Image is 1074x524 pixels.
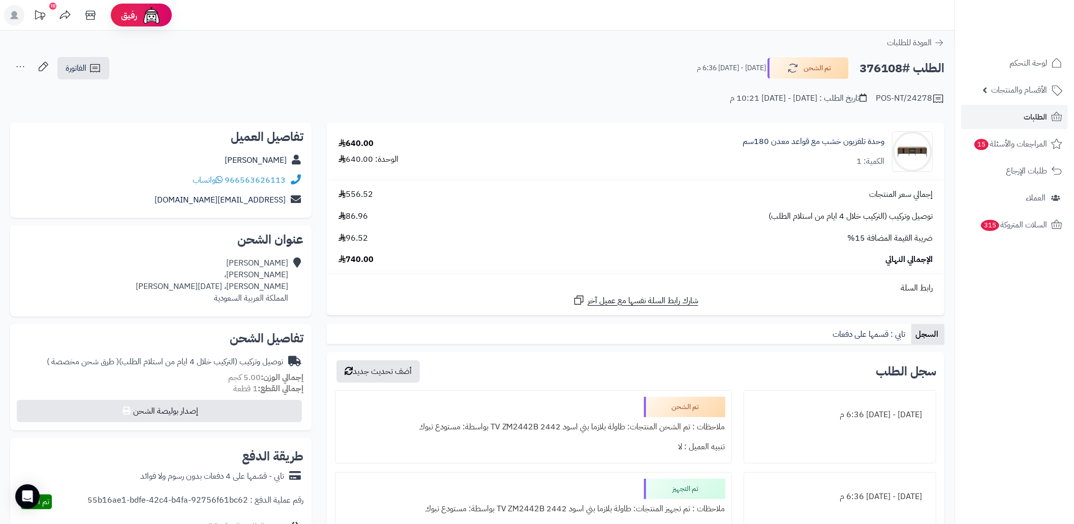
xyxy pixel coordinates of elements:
[644,479,725,499] div: تم التجهيز
[258,383,303,395] strong: إجمالي القطع:
[573,294,698,307] a: شارك رابط السلة نفسها مع عميل آخر
[87,494,303,509] div: رقم عملية الدفع : 55b16ae1-bdfe-42c4-b4fa-92756f61bc62
[961,186,1068,210] a: العملاء
[911,324,944,344] a: السجل
[961,159,1068,183] a: طلبات الإرجاع
[750,487,930,507] div: [DATE] - [DATE] 6:36 م
[887,37,932,49] span: العودة للطلبات
[18,131,303,143] h2: تفاصيل العميل
[750,405,930,425] div: [DATE] - [DATE] 6:36 م
[136,257,288,304] div: [PERSON_NAME] [PERSON_NAME]، [PERSON_NAME]، [DATE][PERSON_NAME] المملكة العربية السعودية
[342,499,725,519] div: ملاحظات : تم تجهيز المنتجات: طاولة بلازما بني اسود 2442 TV ZM2442B بواسطة: مستودع تبوك
[140,471,284,482] div: تابي - قسّمها على 4 دفعات بدون رسوم ولا فوائد
[828,324,911,344] a: تابي : قسمها على دفعات
[980,219,1000,231] span: 315
[47,356,283,368] div: توصيل وتركيب (التركيب خلال 4 ايام من استلام الطلب)
[768,57,849,79] button: تم الشحن
[15,484,40,509] div: Open Intercom Messenger
[893,131,932,172] img: 1738651315-220601011390-90x90.jpg
[1026,191,1046,205] span: العملاء
[141,5,162,25] img: ai-face.png
[885,254,933,266] span: الإجمالي النهائي
[1005,8,1064,29] img: logo-2.png
[18,332,303,344] h2: تفاصيل الشحن
[342,437,725,457] div: تنبيه العميل : لا
[961,132,1068,156] a: المراجعات والأسئلة15
[588,295,698,307] span: شارك رابط السلة نفسها مع عميل آخر
[730,93,867,104] div: تاريخ الطلب : [DATE] - [DATE] 10:21 م
[1009,56,1047,70] span: لوحة التحكم
[47,356,119,368] span: ( طرق شحن مخصصة )
[961,51,1068,75] a: لوحة التحكم
[121,9,137,21] span: رفيق
[261,371,303,384] strong: إجمالي الوزن:
[339,154,398,165] div: الوحدة: 640.00
[339,189,373,200] span: 556.52
[961,213,1068,237] a: السلات المتروكة315
[233,383,303,395] small: 1 قطعة
[225,154,287,166] a: [PERSON_NAME]
[644,397,725,417] div: تم الشحن
[876,365,936,377] h3: سجل الطلب
[66,62,86,74] span: الفاتورة
[17,400,302,422] button: إصدار بوليصة الشحن
[57,57,109,79] a: الفاتورة
[991,83,1047,97] span: الأقسام والمنتجات
[342,417,725,437] div: ملاحظات : تم الشحن المنتجات: طاولة بلازما بني اسود 2442 TV ZM2442B بواسطة: مستودع تبوك
[961,105,1068,129] a: الطلبات
[228,371,303,384] small: 5.00 كجم
[331,282,940,294] div: رابط السلة
[242,450,303,462] h2: طريقة الدفع
[339,138,374,150] div: 640.00
[876,93,944,105] div: POS-NT/24278
[980,218,1047,232] span: السلات المتروكة
[860,58,944,79] h2: الطلب #376108
[743,136,884,148] a: وحدة تلفزيون خشب مع قواعد معدن 180سم
[697,63,766,73] small: [DATE] - [DATE] 6:36 م
[49,3,56,10] div: 10
[847,232,933,244] span: ضريبة القيمة المضافة 15%
[339,254,374,266] span: 740.00
[869,189,933,200] span: إجمالي سعر المنتجات
[225,174,286,186] a: 966563626113
[1006,164,1047,178] span: طلبات الإرجاع
[339,211,368,222] span: 86.96
[974,138,989,151] span: 15
[887,37,944,49] a: العودة للطلبات
[193,174,223,186] a: واتساب
[27,5,52,28] a: تحديثات المنصة
[769,211,933,222] span: توصيل وتركيب (التركيب خلال 4 ايام من استلام الطلب)
[973,137,1047,151] span: المراجعات والأسئلة
[336,360,420,383] button: أضف تحديث جديد
[1024,110,1047,124] span: الطلبات
[339,232,368,244] span: 96.52
[856,156,884,167] div: الكمية: 1
[18,234,303,246] h2: عنوان الشحن
[155,194,286,206] a: [EMAIL_ADDRESS][DOMAIN_NAME]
